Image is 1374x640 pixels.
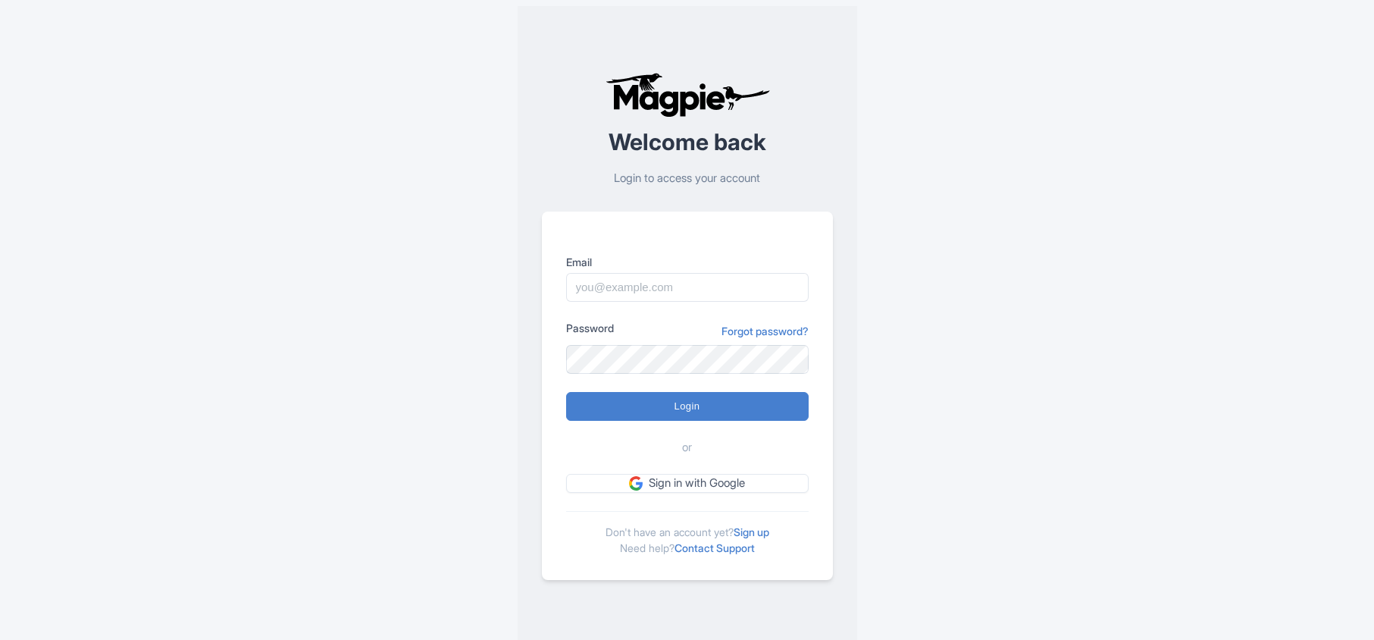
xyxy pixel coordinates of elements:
label: Email [566,254,809,270]
a: Sign in with Google [566,474,809,493]
input: you@example.com [566,273,809,302]
a: Forgot password? [721,323,809,339]
span: or [682,439,692,456]
img: logo-ab69f6fb50320c5b225c76a69d11143b.png [602,72,772,118]
h2: Welcome back [542,130,833,155]
a: Sign up [734,525,769,538]
p: Login to access your account [542,170,833,187]
div: Don't have an account yet? Need help? [566,511,809,556]
label: Password [566,320,614,336]
input: Login [566,392,809,421]
img: google.svg [629,476,643,490]
a: Contact Support [674,541,755,554]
